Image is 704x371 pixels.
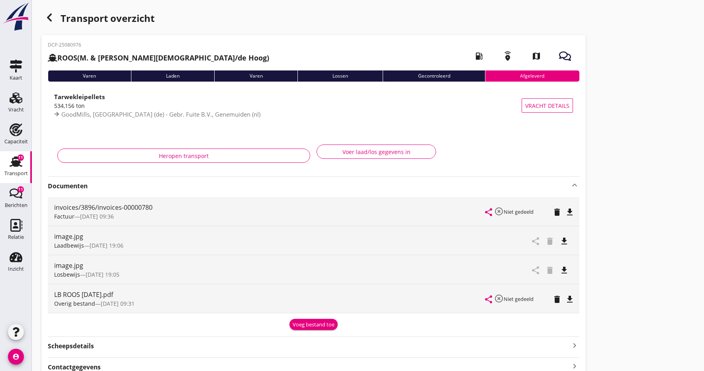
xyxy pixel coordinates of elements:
[552,295,562,304] i: delete
[18,186,24,193] div: 11
[2,2,30,31] img: logo-small.a267ee39.svg
[10,75,22,80] div: Kaart
[504,295,534,303] small: Niet gedeeld
[570,340,579,351] i: keyboard_arrow_right
[48,41,269,49] p: DCP-25080976
[289,319,338,330] button: Voeg bestand toe
[559,236,569,246] i: file_download
[54,271,80,278] span: Losbewijs
[484,207,493,217] i: share
[54,213,74,220] span: Factuur
[565,207,575,217] i: file_download
[525,102,569,110] span: Vracht details
[64,152,303,160] div: Heropen transport
[552,207,562,217] i: delete
[559,266,569,275] i: file_download
[525,45,548,67] i: map
[54,270,492,279] div: —
[48,88,579,123] a: Tarwekleipellets534,156 tonGoodMills, [GEOGRAPHIC_DATA] (de) - Gebr. Fuite B.V., Genemuiden (nl)V...
[468,45,490,67] i: local_gas_station
[497,45,519,67] i: emergency_share
[86,271,119,278] span: [DATE] 19:05
[80,213,114,220] span: [DATE] 09:36
[90,242,123,249] span: [DATE] 19:06
[54,232,492,241] div: image.jpg
[54,290,485,299] div: LB ROOS [DATE].pdf
[48,182,570,191] strong: Documenten
[54,300,95,307] span: Overig bestand
[54,102,522,110] div: 534,156 ton
[48,342,94,351] strong: Scheepsdetails
[297,70,383,82] div: Lossen
[48,53,269,63] h2: (M. & [PERSON_NAME][DEMOGRAPHIC_DATA]/de Hoog)
[293,321,334,329] div: Voeg bestand toe
[570,180,579,190] i: keyboard_arrow_up
[4,139,28,144] div: Capaciteit
[504,208,534,215] small: Niet gedeeld
[4,171,28,176] div: Transport
[494,207,504,216] i: highlight_off
[8,266,24,271] div: Inzicht
[54,241,492,250] div: —
[18,154,24,161] div: 11
[8,107,24,112] div: Vracht
[101,300,135,307] span: [DATE] 09:31
[484,295,493,304] i: share
[485,70,579,82] div: Afgeleverd
[8,349,24,365] i: account_circle
[57,53,77,62] strong: ROOS
[48,70,131,82] div: Varen
[383,70,485,82] div: Gecontroleerd
[214,70,297,82] div: Varen
[565,295,575,304] i: file_download
[54,261,492,270] div: image.jpg
[54,93,105,101] strong: Tarwekleipellets
[41,10,586,29] div: Transport overzicht
[522,98,573,113] button: Vracht details
[131,70,215,82] div: Laden
[54,242,84,249] span: Laadbewijs
[317,144,436,159] button: Voer laad/los gegevens in
[494,294,504,303] i: highlight_off
[61,110,260,118] span: GoodMills, [GEOGRAPHIC_DATA] (de) - Gebr. Fuite B.V., Genemuiden (nl)
[54,212,485,221] div: —
[54,299,485,308] div: —
[5,203,27,208] div: Berichten
[8,234,24,240] div: Relatie
[54,203,485,212] div: invoices/3896/invoices-00000780
[323,148,429,156] div: Voer laad/los gegevens in
[57,148,310,163] button: Heropen transport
